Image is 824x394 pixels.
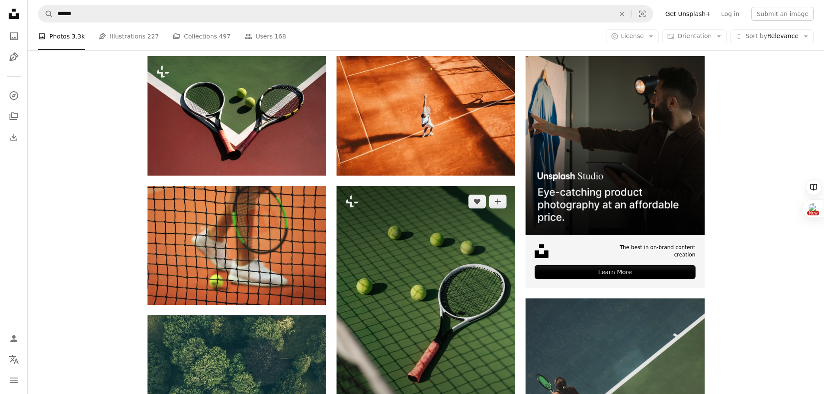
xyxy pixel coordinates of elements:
img: man playing tennis [337,56,515,175]
button: Clear [612,6,632,22]
a: Log in [716,7,744,21]
span: 497 [219,32,231,41]
a: a tennis racket and balls on a tennis court [337,316,515,324]
button: License [606,29,659,43]
span: 168 [275,32,286,41]
img: file-1631678316303-ed18b8b5cb9cimage [535,244,548,258]
button: Menu [5,372,22,389]
span: The best in on-brand content creation [597,244,695,259]
a: Home — Unsplash [5,5,22,24]
a: Collections 497 [173,22,231,50]
span: Orientation [677,32,712,39]
button: Language [5,351,22,368]
a: Collections [5,108,22,125]
button: Search Unsplash [38,6,53,22]
a: Log in / Sign up [5,330,22,347]
img: file-1715714098234-25b8b4e9d8faimage [526,56,704,235]
button: Add to Collection [489,195,507,208]
button: Orientation [662,29,727,43]
a: Illustrations 227 [99,22,159,50]
span: Relevance [745,32,798,41]
a: Download History [5,128,22,146]
a: Photos [5,28,22,45]
a: Get Unsplash+ [660,7,716,21]
a: Illustrations [5,48,22,66]
button: Submit an image [751,7,814,21]
a: Explore [5,87,22,104]
img: person wearing pair of white low-top sneakers while holding Wilson tennis racket [147,186,326,305]
a: person wearing pair of white low-top sneakers while holding Wilson tennis racket [147,241,326,249]
span: 227 [147,32,159,41]
button: Like [468,195,486,208]
form: Find visuals sitewide [38,5,653,22]
a: The best in on-brand content creationLearn More [526,56,704,288]
img: two tennis rackets and two tennis balls on a tennis court [147,56,326,175]
a: two tennis rackets and two tennis balls on a tennis court [147,112,326,120]
a: Users 168 [244,22,286,50]
span: Sort by [745,32,767,39]
button: Visual search [632,6,653,22]
span: License [621,32,644,39]
div: Learn More [535,265,695,279]
a: man playing tennis [337,112,515,120]
button: Sort byRelevance [730,29,814,43]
